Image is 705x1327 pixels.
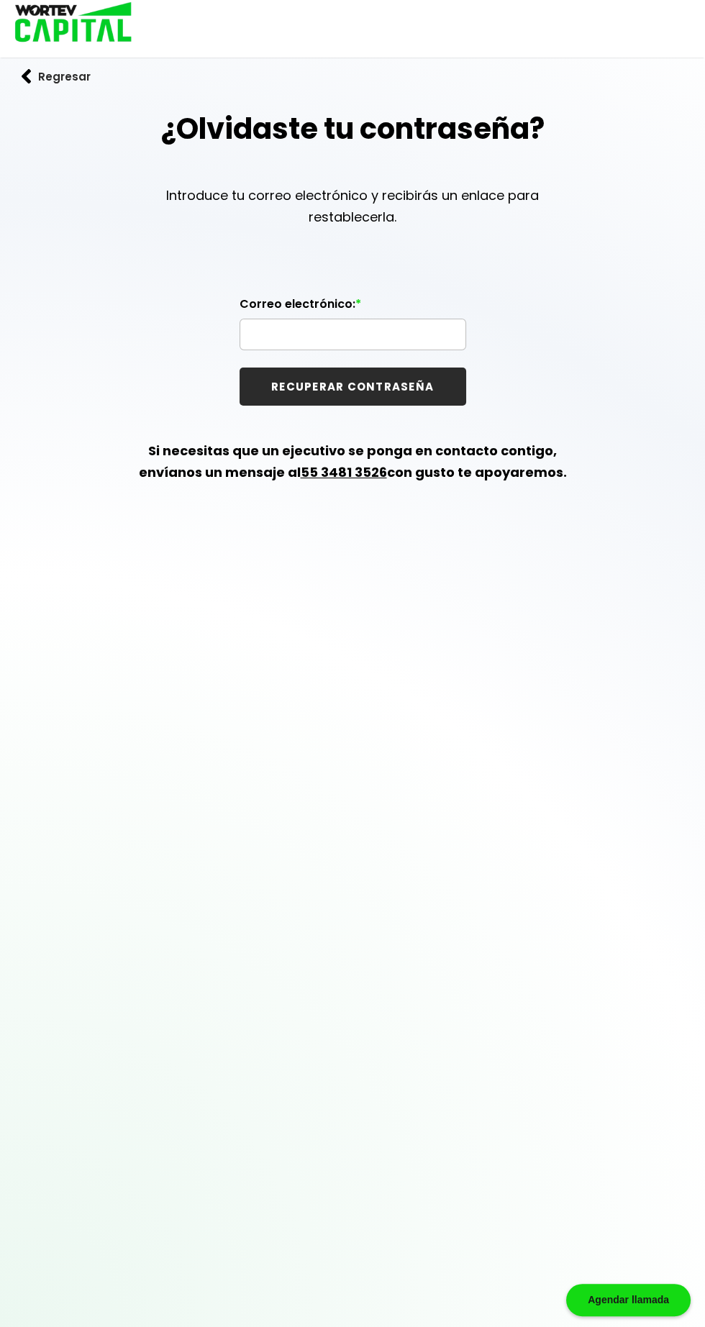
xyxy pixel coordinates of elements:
img: flecha izquierda [22,69,32,84]
div: Agendar llamada [566,1284,691,1316]
label: Correo electrónico: [240,297,466,319]
h1: ¿Olvidaste tu contraseña? [161,107,545,150]
p: Introduce tu correo electrónico y recibirás un enlace para restablecerla. [137,185,568,228]
a: 55 3481 3526 [301,463,387,481]
button: RECUPERAR CONTRASEÑA [240,368,466,406]
b: Si necesitas que un ejecutivo se ponga en contacto contigo, envíanos un mensaje al con gusto te a... [139,442,567,481]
